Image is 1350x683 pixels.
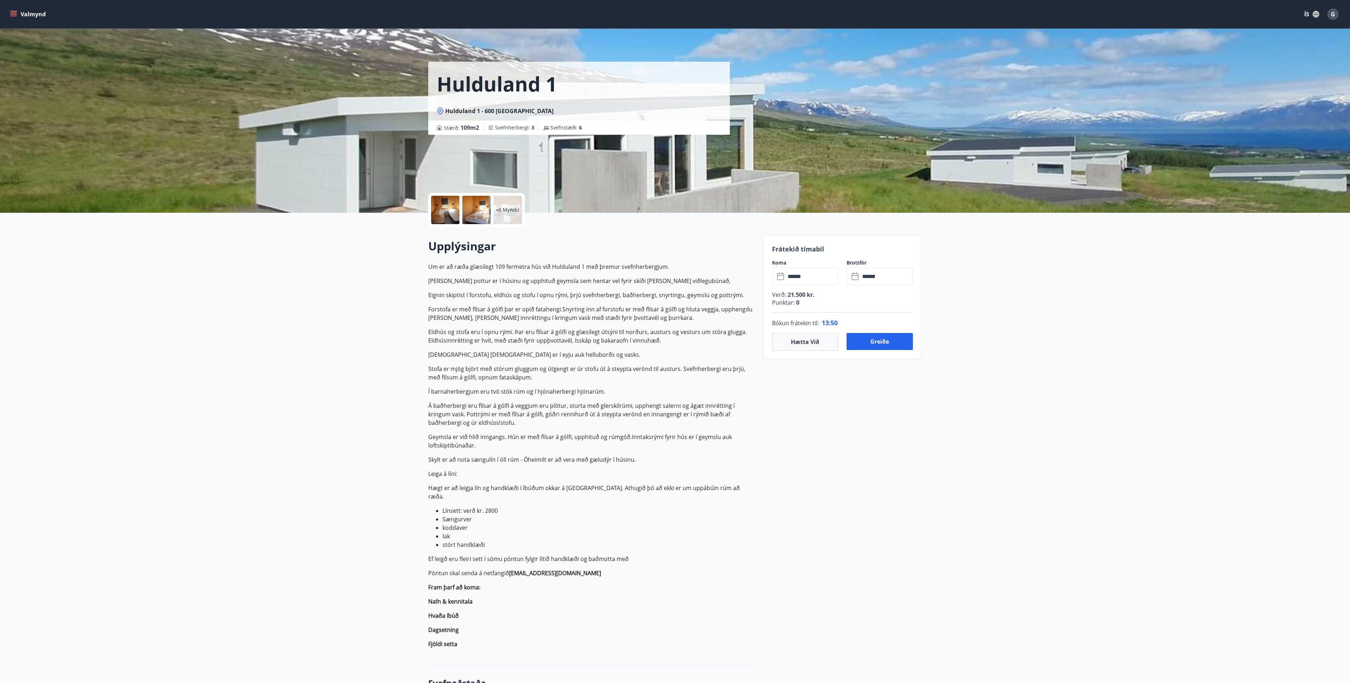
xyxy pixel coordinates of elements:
[444,123,479,132] span: Stærð :
[428,555,755,563] p: Ef leigð eru fleiri sett í sömu pöntun fylgir lítið handklæði og baðmotta með
[428,305,755,322] p: Forstofa er með flísar á gólfi þar er opið fatahengi.Snyrting inn af forstofu er með flísar á gól...
[428,401,755,427] p: Á baðherbergi eru flísar á gólfi á veggjum eru plötur, sturta með glerskilrúmi, upphengt salerni ...
[1331,10,1335,18] span: G
[428,640,457,648] strong: Fjöldi setta
[428,262,755,271] p: Um er að ræða glæsilegt 109 fermetra hús við Hulduland 1 með þremur svefnherbergjum.
[772,299,913,306] p: Punktar :
[1324,6,1341,23] button: G
[442,523,755,532] li: koddaver
[428,328,755,345] p: Eldhús og stofa eru í opnu rými. Þar eru flísar á gólfi og glæsilegt útsýni til norðurs, austurs ...
[442,540,755,549] li: stórt handklæði
[531,124,534,131] span: 3
[772,333,838,351] button: Hætta við
[428,612,459,620] strong: Hvaða íbúð
[550,124,582,131] span: Svefnstæði :
[428,455,755,464] p: Skylt er að nota sængulín í öll rúm - Óheimilt er að vera með gæludýr í húsinu.
[428,277,755,285] p: [PERSON_NAME] pottur er í húsinu og upphituð geymsla sem hentar vel fyrir skíði [PERSON_NAME] við...
[428,626,459,634] strong: Dagsetning
[496,206,520,213] p: +6 Myndir
[847,259,913,266] label: Brottför
[772,259,838,266] label: Koma
[772,291,913,299] p: Verð :
[442,515,755,523] li: Sængurver
[579,124,582,131] span: 6
[461,124,479,132] span: 109 m2
[428,484,755,501] p: Hægt er að leigja lín og handklæði í íbúðum okkar á [GEOGRAPHIC_DATA]. Athugið þó að ekki er um u...
[428,291,755,299] p: Eignin skiptist í forstofu, eldhús og stofu í opnu rými, þrjú svefnherbergi, baðherbergi, snyrtin...
[437,70,557,97] h1: Hulduland 1
[428,365,755,382] p: Stofa er mjög björt með stórum gluggum og útgengt er úr stofu út á steypta verönd til austurs. Sv...
[428,238,755,254] h2: Upplýsingar
[795,299,799,306] span: 0
[428,583,480,591] strong: Fram þarf að koma:
[428,569,755,577] p: Pöntun skal senda á netfangið
[9,8,49,21] button: menu
[772,319,819,327] span: Bókun frátekin til :
[831,318,838,327] span: 50
[847,333,913,350] button: Greiða
[509,569,601,577] strong: [EMAIL_ADDRESS][DOMAIN_NAME]
[442,532,755,540] li: lak
[772,244,913,254] p: Frátekið tímabil
[445,107,553,115] span: Hulduland 1 - 600 [GEOGRAPHIC_DATA]
[428,433,755,450] p: Geymsla er við hlið inngangs. Hún er með flísar á gólfi, upphituð og rúmgóð.Inntaksrými fyrir hús...
[428,350,755,359] p: [DEMOGRAPHIC_DATA] [DEMOGRAPHIC_DATA] er í eyju auk helluborðs og vasks.
[428,387,755,396] p: Í barnaherbergjum eru tvö stök rúm og í hjónaherbergi hjónarúm.
[1300,8,1323,21] button: ÍS
[428,598,473,605] strong: Nafn & kennitala
[822,318,831,327] span: 13 :
[428,470,755,478] p: Leiga á líni:
[786,291,815,299] span: 21.500 kr.
[495,124,534,131] span: Svefnherbergi :
[442,506,755,515] li: Línsett: verð kr. 2800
